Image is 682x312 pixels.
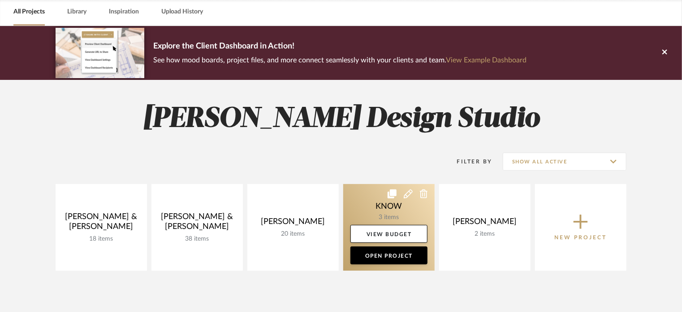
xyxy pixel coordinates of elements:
[255,217,332,230] div: [PERSON_NAME]
[153,40,527,54] p: Explore the Client Dashboard in Action!
[159,212,236,235] div: [PERSON_NAME] & [PERSON_NAME]
[446,57,527,64] a: View Example Dashboard
[153,54,527,66] p: See how mood boards, project files, and more connect seamlessly with your clients and team.
[109,6,139,18] a: Inspiration
[446,217,523,230] div: [PERSON_NAME]
[161,6,203,18] a: Upload History
[350,246,427,264] a: Open Project
[350,225,427,243] a: View Budget
[63,212,140,235] div: [PERSON_NAME] & [PERSON_NAME]
[555,233,607,242] p: New Project
[445,157,492,166] div: Filter By
[535,184,626,271] button: New Project
[63,235,140,243] div: 18 items
[18,102,664,136] h2: [PERSON_NAME] Design Studio
[159,235,236,243] div: 38 items
[13,6,45,18] a: All Projects
[67,6,86,18] a: Library
[56,28,144,78] img: d5d033c5-7b12-40c2-a960-1ecee1989c38.png
[255,230,332,238] div: 20 items
[446,230,523,238] div: 2 items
